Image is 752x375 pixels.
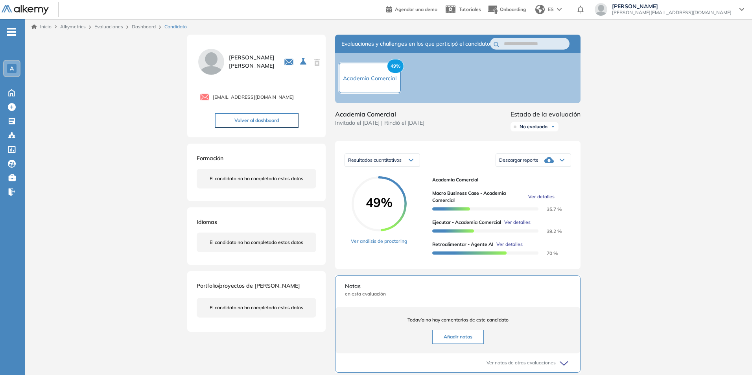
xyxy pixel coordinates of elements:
span: Tutoriales [459,6,481,12]
span: El candidato no ha completado estos datos [210,175,303,182]
span: 49% [387,59,404,73]
img: world [535,5,545,14]
span: Retroalimentar - Agente AI [432,241,493,248]
button: Ver detalles [493,241,523,248]
span: Onboarding [500,6,526,12]
a: Agendar una demo [386,4,437,13]
span: Todavía no hay comentarios de este candidato [345,316,571,323]
span: Portfolio/proyectos de [PERSON_NAME] [197,282,300,289]
span: Alkymetrics [60,24,86,30]
span: [EMAIL_ADDRESS][DOMAIN_NAME] [213,94,294,101]
button: Volver al dashboard [215,113,299,128]
button: Ver detalles [501,219,531,226]
span: El candidato no ha completado estos datos [210,304,303,311]
span: Agendar una demo [395,6,437,12]
span: Ver notas de otras evaluaciones [487,359,556,366]
button: Añadir notas [432,330,484,344]
span: Idiomas [197,218,217,225]
span: 35.7 % [537,206,562,212]
span: Descargar reporte [499,157,538,163]
span: ES [548,6,554,13]
span: Estado de la evaluación [511,109,581,119]
span: Formación [197,155,223,162]
span: El candidato no ha completado estos datos [210,239,303,246]
a: Dashboard [132,24,156,30]
span: Macro Business Case - Academia Comercial [432,190,525,204]
span: Academia Comercial [335,109,424,119]
a: Ver análisis de proctoring [351,238,407,245]
span: Resultados cuantitativos [348,157,402,163]
span: Academia Comercial [432,176,565,183]
img: Ícono de flecha [551,124,555,129]
button: Onboarding [487,1,526,18]
div: Widget de chat [713,337,752,375]
span: Ejecutar - Academia Comercial [432,219,501,226]
span: [PERSON_NAME] [612,3,732,9]
button: Seleccione la evaluación activa [297,55,311,69]
span: en esta evaluación [345,290,571,297]
span: Ver detalles [528,193,555,200]
a: Evaluaciones [94,24,123,30]
span: 49% [352,196,407,209]
span: Ver detalles [496,241,523,248]
button: Ver detalles [525,193,555,200]
span: 70 % [537,250,558,256]
span: Evaluaciones y challenges en los que participó el candidato [341,40,490,48]
iframe: Chat Widget [713,337,752,375]
span: [PERSON_NAME] [PERSON_NAME] [229,54,275,70]
img: PROFILE_MENU_LOGO_USER [197,47,226,76]
span: Candidato [164,23,187,30]
span: No evaluado [520,124,547,130]
span: A [10,65,14,72]
span: Invitado el [DATE] | Rindió el [DATE] [335,119,424,127]
a: Inicio [31,23,52,30]
span: [PERSON_NAME][EMAIL_ADDRESS][DOMAIN_NAME] [612,9,732,16]
i: - [7,31,16,33]
span: 39.2 % [537,228,562,234]
img: arrow [557,8,562,11]
span: Academia Comercial [343,75,396,82]
span: Notas [345,282,571,290]
span: Ver detalles [504,219,531,226]
img: Logo [2,5,49,15]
